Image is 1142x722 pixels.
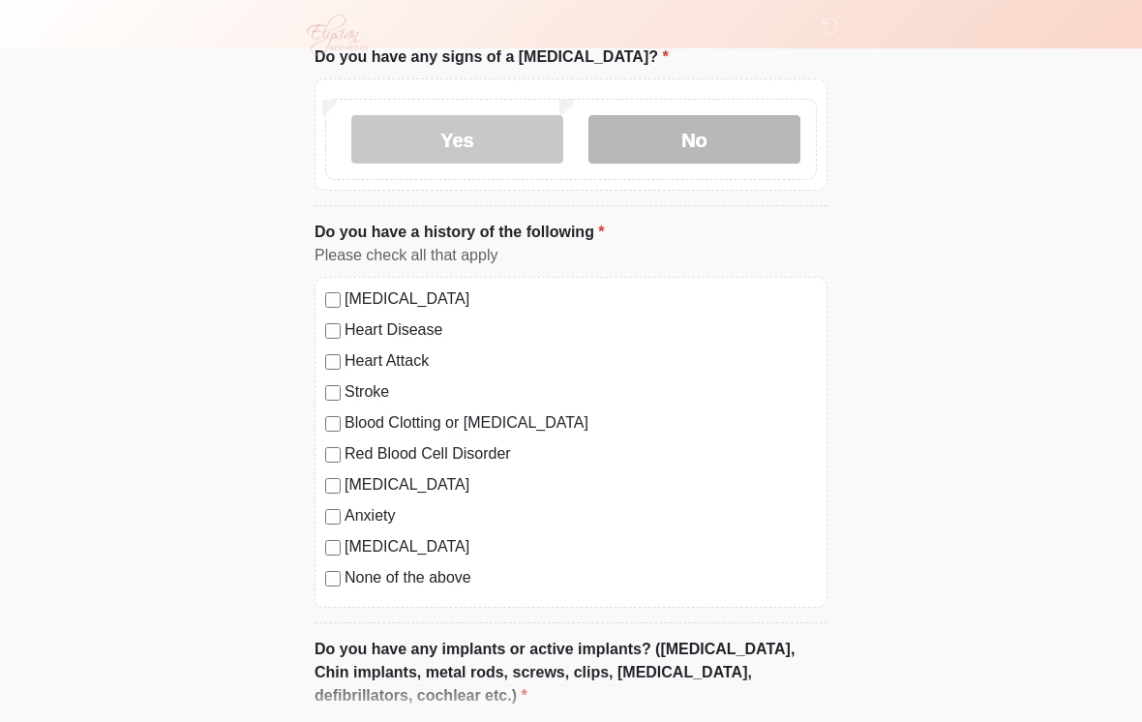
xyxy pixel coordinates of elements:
[345,442,817,466] label: Red Blood Cell Disorder
[295,15,376,55] img: Elysian Aesthetics Logo
[345,473,817,496] label: [MEDICAL_DATA]
[345,535,817,558] label: [MEDICAL_DATA]
[345,349,817,373] label: Heart Attack
[345,380,817,404] label: Stroke
[315,638,827,707] label: Do you have any implants or active implants? ([MEDICAL_DATA], Chin implants, metal rods, screws, ...
[345,318,817,342] label: Heart Disease
[351,115,563,164] label: Yes
[588,115,800,164] label: No
[315,244,827,267] div: Please check all that apply
[325,478,341,494] input: [MEDICAL_DATA]
[345,287,817,311] label: [MEDICAL_DATA]
[315,221,605,244] label: Do you have a history of the following
[325,447,341,463] input: Red Blood Cell Disorder
[345,411,817,435] label: Blood Clotting or [MEDICAL_DATA]
[325,509,341,525] input: Anxiety
[325,323,341,339] input: Heart Disease
[325,571,341,587] input: None of the above
[325,416,341,432] input: Blood Clotting or [MEDICAL_DATA]
[325,540,341,556] input: [MEDICAL_DATA]
[325,354,341,370] input: Heart Attack
[345,504,817,527] label: Anxiety
[325,385,341,401] input: Stroke
[325,292,341,308] input: [MEDICAL_DATA]
[345,566,817,589] label: None of the above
